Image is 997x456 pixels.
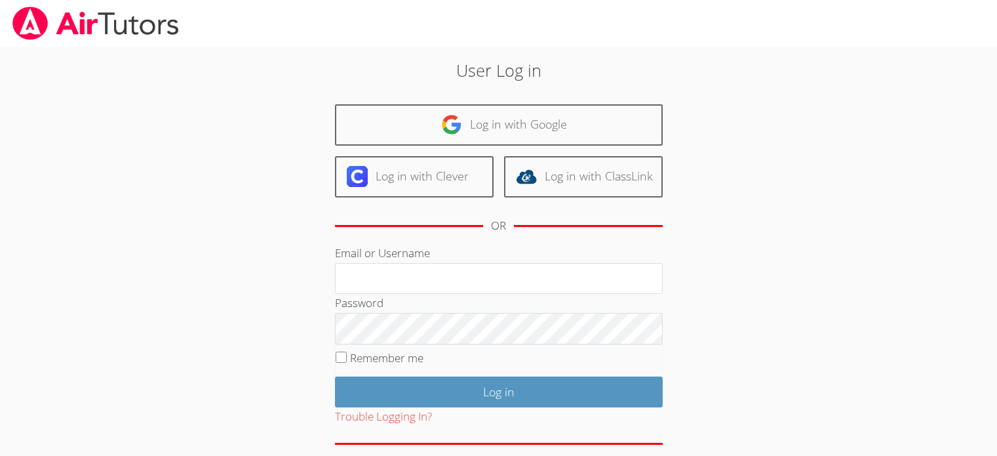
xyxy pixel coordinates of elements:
[335,245,430,260] label: Email or Username
[491,217,506,236] div: OR
[229,58,768,83] h2: User Log in
[350,350,423,365] label: Remember me
[11,7,180,40] img: airtutors_banner-c4298cdbf04f3fff15de1276eac7730deb9818008684d7c2e4769d2f7ddbe033.png
[335,377,663,407] input: Log in
[441,114,462,135] img: google-logo-50288ca7cdecda66e5e0955fdab243c47b7ad437acaf1139b6f446037453330a.svg
[504,156,663,197] a: Log in with ClassLink
[347,166,368,187] img: clever-logo-6eab21bc6e7a338710f1a6ff85c0baf02591cd810cc4098c63d3a4b26e2feb20.svg
[335,104,663,146] a: Log in with Google
[335,295,383,310] label: Password
[516,166,537,187] img: classlink-logo-d6bb404cc1216ec64c9a2012d9dc4662098be43eaf13dc465df04b49fa7ab582.svg
[335,156,494,197] a: Log in with Clever
[335,407,432,426] button: Trouble Logging In?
